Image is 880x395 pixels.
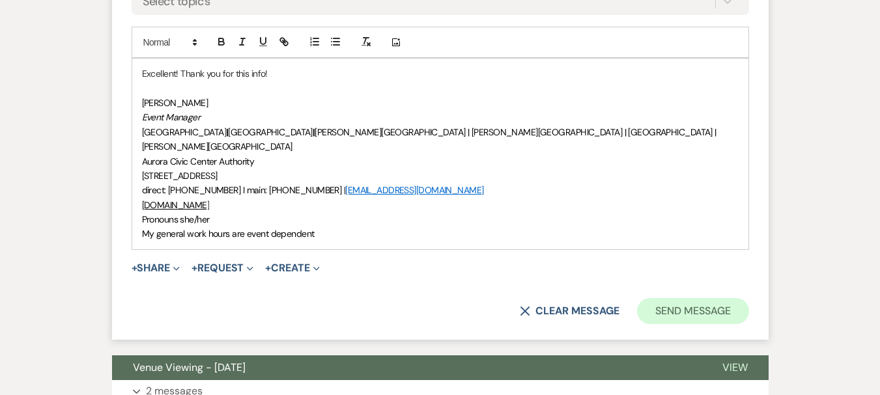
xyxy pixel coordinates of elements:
span: direct: [PHONE_NUMBER] I main: [PHONE_NUMBER] | [142,184,346,196]
span: View [722,361,748,374]
span: My general work hours are event dependent [142,228,315,239]
span: [STREET_ADDRESS] [142,170,218,182]
button: Clear message [520,306,619,316]
span: + [192,263,197,273]
em: Event Manager [142,111,201,123]
button: Send Message [637,298,748,324]
a: [EMAIL_ADDRESS][DOMAIN_NAME] [345,184,483,196]
span: Pronouns she/her [142,213,210,225]
span: [PERSON_NAME][GEOGRAPHIC_DATA] | [PERSON_NAME][GEOGRAPHIC_DATA] | [GEOGRAPHIC_DATA] | [PERSON_NAM... [142,126,719,152]
span: [GEOGRAPHIC_DATA] [228,126,312,138]
a: [DOMAIN_NAME] [142,199,210,211]
span: + [265,263,271,273]
strong: | [226,126,228,138]
span: Aurora Civic Center Authority [142,156,255,167]
button: View [702,355,769,380]
span: Venue Viewing - [DATE] [133,361,246,374]
span: + [132,263,137,273]
button: Share [132,263,180,273]
span: [PERSON_NAME] [142,97,208,109]
button: Request [192,263,253,273]
button: Venue Viewing - [DATE] [112,355,702,380]
strong: | [313,126,315,138]
span: [GEOGRAPHIC_DATA] [142,126,226,138]
p: Excellent! Thank you for this info! [142,66,739,81]
button: Create [265,263,319,273]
